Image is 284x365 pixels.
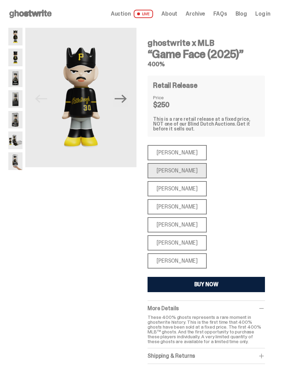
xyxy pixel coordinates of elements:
[8,111,23,129] img: 05-ghostwrite-mlb-game-face-hero-skenes-03.png
[148,217,207,232] div: [PERSON_NAME]
[148,49,265,60] h3: “Game Face (2025)”
[153,121,250,132] span: Get it before it sells out.
[153,95,188,100] dt: Price
[194,282,219,287] div: BUY NOW
[148,61,265,67] h5: 400%
[186,11,205,17] a: Archive
[148,277,265,292] button: BUY NOW
[148,253,207,269] div: [PERSON_NAME]
[113,91,128,107] button: Next
[148,353,265,359] div: Shipping & Returns
[148,163,207,178] div: [PERSON_NAME]
[25,28,136,167] img: 01-ghostwrite-mlb-game-face-hero-skenes-front.png
[8,152,23,170] img: MLB400ScaleImage.2408-ezgif.com-optipng.png
[255,11,270,17] a: Log in
[111,11,131,17] span: Auction
[153,82,197,89] h4: Retail Release
[111,10,153,18] a: Auction LIVE
[148,235,207,251] div: [PERSON_NAME]
[148,145,207,160] div: [PERSON_NAME]
[8,131,23,149] img: 06-ghostwrite-mlb-game-face-hero-skenes-04.png
[153,117,259,131] div: This is a rare retail release at a fixed price, NOT one of our Blind Dutch Auctions.
[148,39,265,47] h4: ghostwrite x MLB
[236,11,247,17] a: Blog
[148,199,207,214] div: [PERSON_NAME]
[8,90,23,108] img: 04-ghostwrite-mlb-game-face-hero-skenes-02.png
[148,315,265,344] p: These 400% ghosts represents a rare moment in ghostwrite history. This is the first time that 400...
[213,11,227,17] a: FAQs
[153,101,188,108] dd: $250
[148,305,179,312] span: More Details
[161,11,177,17] a: About
[148,181,207,196] div: [PERSON_NAME]
[8,69,23,87] img: 03-ghostwrite-mlb-game-face-hero-skenes-01.png
[8,28,23,45] img: 01-ghostwrite-mlb-game-face-hero-skenes-front.png
[8,49,23,66] img: 02-ghostwrite-mlb-game-face-hero-skenes-back.png
[134,10,153,18] span: LIVE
